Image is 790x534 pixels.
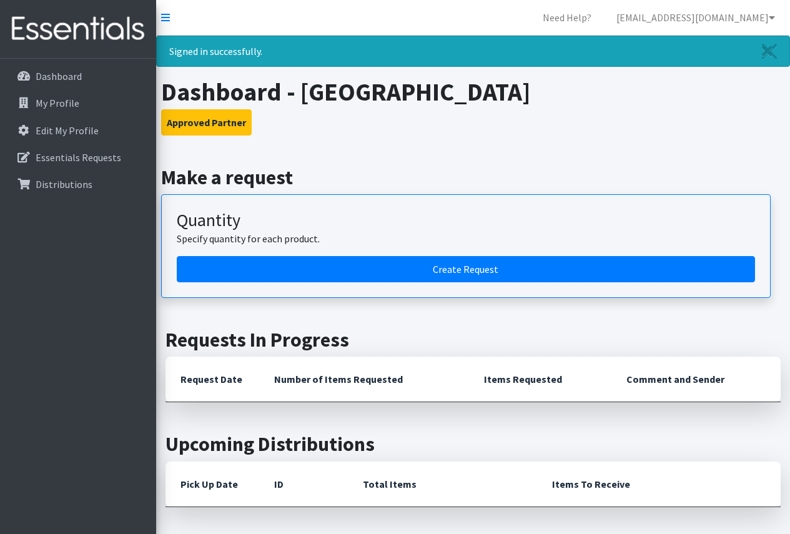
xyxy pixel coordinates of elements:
[5,91,151,116] a: My Profile
[611,357,781,402] th: Comment and Sender
[5,64,151,89] a: Dashboard
[165,462,259,507] th: Pick Up Date
[177,231,755,246] p: Specify quantity for each product.
[36,70,82,82] p: Dashboard
[348,462,536,507] th: Total Items
[259,357,469,402] th: Number of Items Requested
[177,256,755,282] a: Create a request by quantity
[177,210,755,231] h3: Quantity
[537,462,781,507] th: Items To Receive
[36,178,92,190] p: Distributions
[165,357,259,402] th: Request Date
[161,109,252,136] button: Approved Partner
[5,8,151,50] img: HumanEssentials
[5,172,151,197] a: Distributions
[161,166,786,189] h2: Make a request
[165,328,781,352] h2: Requests In Progress
[259,462,348,507] th: ID
[469,357,612,402] th: Items Requested
[5,118,151,143] a: Edit My Profile
[5,145,151,170] a: Essentials Requests
[165,432,781,456] h2: Upcoming Distributions
[749,36,789,66] a: Close
[36,124,99,137] p: Edit My Profile
[36,151,121,164] p: Essentials Requests
[533,5,601,30] a: Need Help?
[36,97,79,109] p: My Profile
[156,36,790,67] div: Signed in successfully.
[606,5,785,30] a: [EMAIL_ADDRESS][DOMAIN_NAME]
[161,77,786,107] h1: Dashboard - [GEOGRAPHIC_DATA]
